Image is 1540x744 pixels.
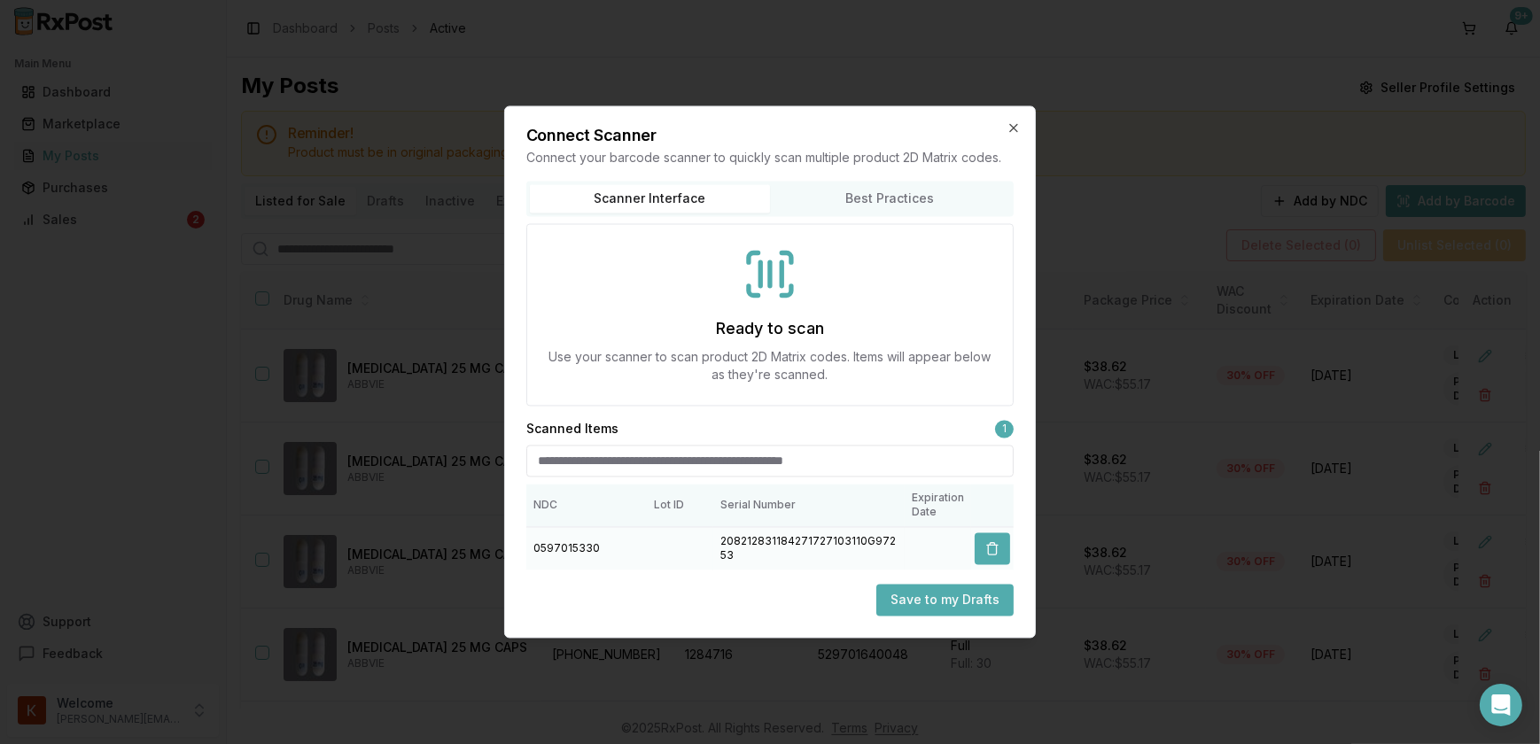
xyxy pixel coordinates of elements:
td: 0597015330 [526,527,647,570]
h3: Ready to scan [716,317,824,342]
h2: Connect Scanner [526,128,1014,144]
th: Expiration Date [905,484,971,528]
button: Scanner Interface [530,185,770,213]
p: Use your scanner to scan product 2D Matrix codes. Items will appear below as they're scanned. [548,349,992,384]
th: Serial Number [713,484,905,528]
h3: Scanned Items [526,421,618,438]
th: Lot ID [647,484,713,528]
button: Best Practices [770,185,1010,213]
p: Connect your barcode scanner to quickly scan multiple product 2D Matrix codes. [526,150,1014,167]
th: NDC [526,484,647,528]
span: 1 [995,421,1014,438]
button: Save to my Drafts [876,585,1014,616]
td: 208212831184271727103110G97253 [713,527,905,570]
